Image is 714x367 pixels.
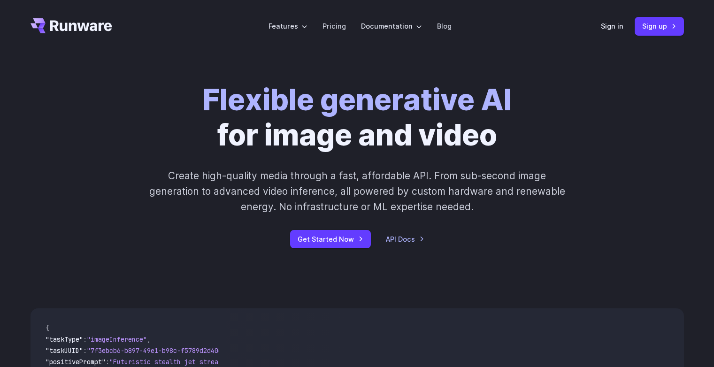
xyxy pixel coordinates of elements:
a: Go to / [31,18,112,33]
span: "positivePrompt" [46,358,106,366]
label: Documentation [361,21,422,31]
a: Pricing [322,21,346,31]
a: Get Started Now [290,230,371,248]
span: "7f3ebcb6-b897-49e1-b98c-f5789d2d40d7" [87,346,230,355]
span: "taskUUID" [46,346,83,355]
h1: for image and video [203,83,512,153]
span: : [83,346,87,355]
a: Blog [437,21,452,31]
label: Features [269,21,307,31]
span: : [83,335,87,344]
strong: Flexible generative AI [203,82,512,117]
a: Sign up [635,17,684,35]
span: "taskType" [46,335,83,344]
a: API Docs [386,234,424,245]
span: "imageInference" [87,335,147,344]
span: , [147,335,151,344]
span: : [106,358,109,366]
span: { [46,324,49,332]
p: Create high-quality media through a fast, affordable API. From sub-second image generation to adv... [148,168,566,215]
span: "Futuristic stealth jet streaking through a neon-lit cityscape with glowing purple exhaust" [109,358,451,366]
a: Sign in [601,21,623,31]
